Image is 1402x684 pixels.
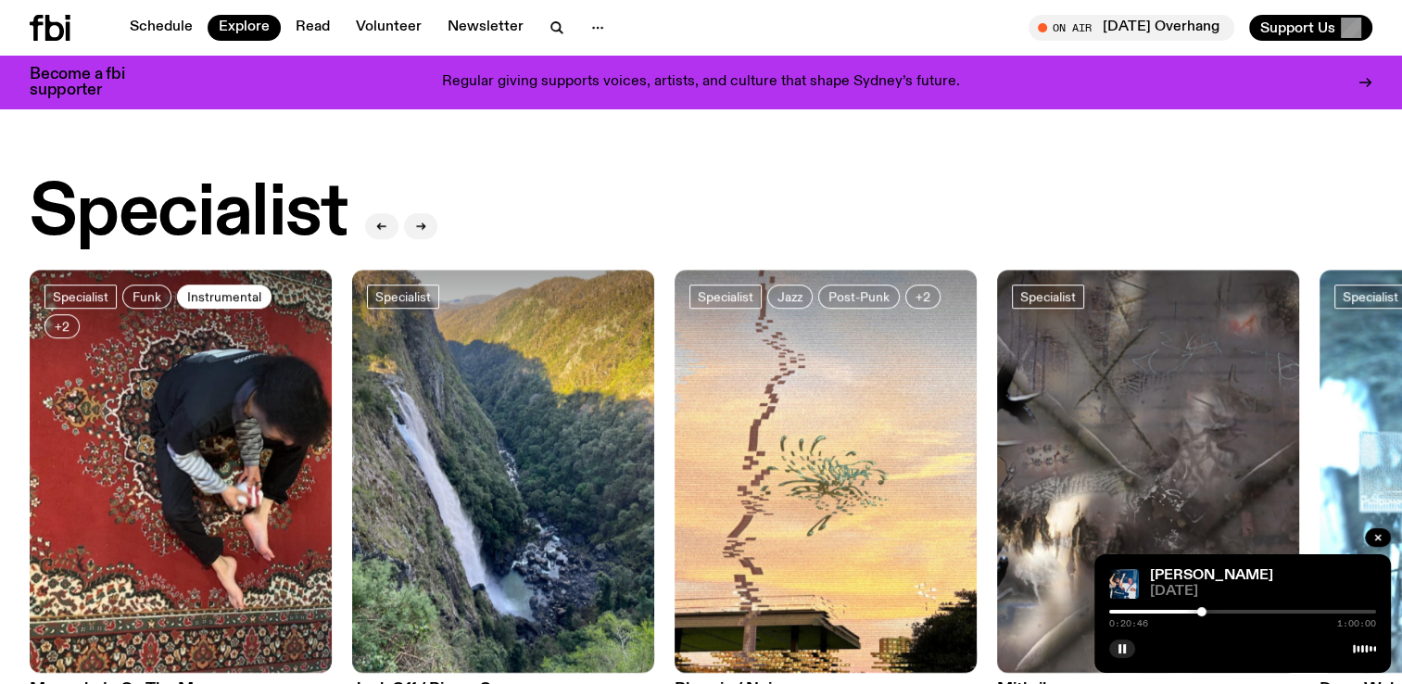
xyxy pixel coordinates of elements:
a: Schedule [119,15,204,41]
a: Specialist [367,285,439,309]
button: On Air[DATE] Overhang [1029,15,1234,41]
span: Specialist [1020,289,1076,303]
h3: Become a fbi supporter [30,67,148,98]
button: Support Us [1249,15,1372,41]
a: Volunteer [345,15,433,41]
a: [PERSON_NAME] [1150,568,1273,583]
button: +2 [44,314,80,338]
span: Post-Punk [828,289,890,303]
span: +2 [916,289,930,303]
span: Instrumental [187,289,261,303]
span: 0:20:46 [1109,619,1148,628]
img: An abstract artwork in mostly grey, with a textural cross in the centre. There are metallic and d... [997,270,1299,673]
span: 1:00:00 [1337,619,1376,628]
a: Read [284,15,341,41]
button: +2 [905,285,941,309]
a: Specialist [1012,285,1084,309]
span: Support Us [1260,19,1335,36]
a: Post-Punk [818,285,900,309]
span: Specialist [1343,289,1398,303]
a: Jazz [767,285,813,309]
h2: Specialist [30,179,347,249]
a: Explore [208,15,281,41]
a: Newsletter [436,15,535,41]
a: Instrumental [177,285,272,309]
span: Funk [133,289,161,303]
p: Regular giving supports voices, artists, and culture that shape Sydney’s future. [442,74,960,91]
img: Tommy - Persian Rug [30,270,332,673]
span: Specialist [53,289,108,303]
span: +2 [55,319,69,333]
span: Specialist [375,289,431,303]
span: Jazz [777,289,802,303]
a: Specialist [689,285,762,309]
a: Specialist [44,285,117,309]
span: [DATE] [1150,585,1376,599]
span: Specialist [698,289,753,303]
a: Funk [122,285,171,309]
